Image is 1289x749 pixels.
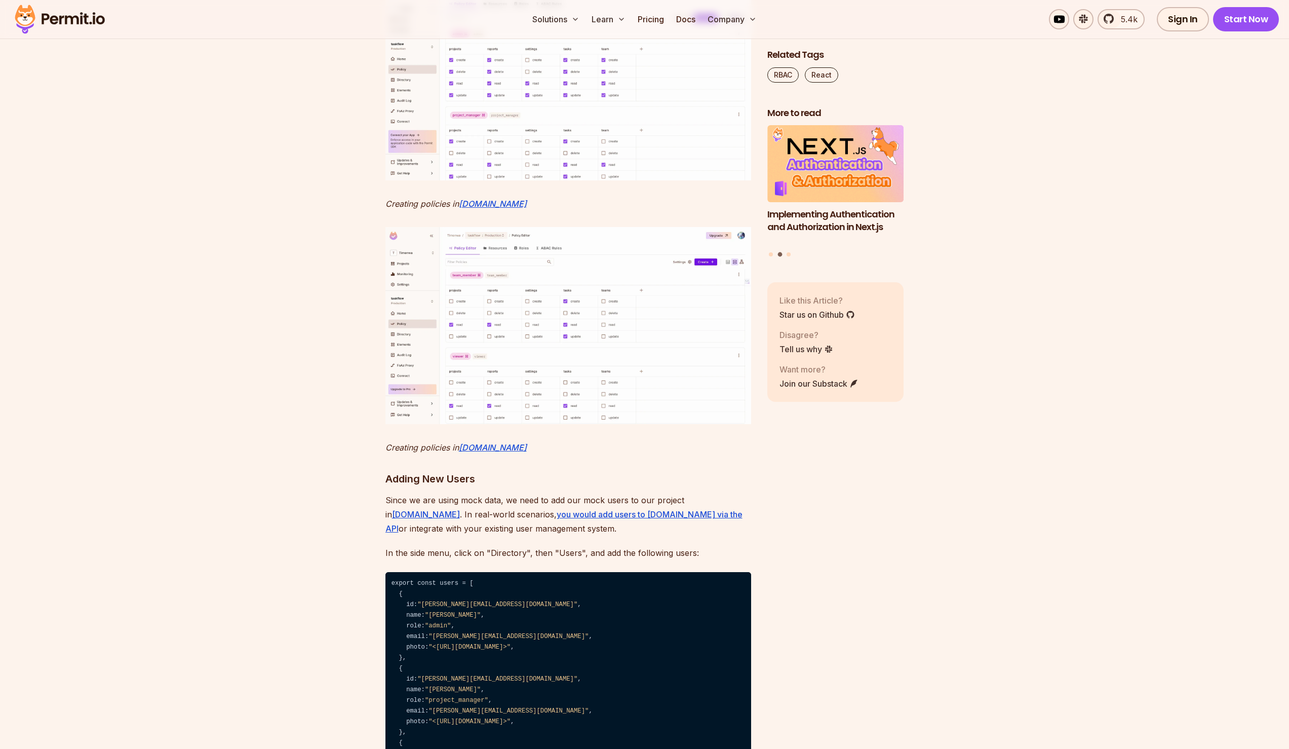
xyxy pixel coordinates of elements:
[425,612,481,619] span: "[PERSON_NAME]"
[459,442,527,453] a: [DOMAIN_NAME]
[428,633,589,640] span: "[PERSON_NAME][EMAIL_ADDRESS][DOMAIN_NAME]"
[385,471,751,487] h3: Adding New Users
[385,227,751,424] img: image.png
[767,126,904,246] a: Implementing Authentication and Authorization in Next.jsImplementing Authentication and Authoriza...
[767,126,904,203] img: Implementing Authentication and Authorization in Next.js
[392,509,460,519] a: [DOMAIN_NAME]
[417,676,577,683] span: "[PERSON_NAME][EMAIL_ADDRESS][DOMAIN_NAME]"
[417,601,577,608] span: "[PERSON_NAME][EMAIL_ADDRESS][DOMAIN_NAME]"
[672,9,699,29] a: Docs
[385,509,743,534] a: you would add users to [DOMAIN_NAME] via the API
[779,294,855,307] p: Like this Article?
[1115,13,1138,25] span: 5.4k
[385,493,751,536] p: Since we are using mock data, we need to add our mock users to our project in . In real-world sce...
[1098,9,1145,29] a: 5.4k
[385,546,751,560] p: In the side menu, click on "Directory", then "Users", and add the following users:
[1157,7,1209,31] a: Sign In
[588,9,630,29] button: Learn
[779,329,833,341] p: Disagree?
[805,67,838,83] a: React
[779,363,858,376] p: Want more?
[769,252,773,256] button: Go to slide 1
[425,697,488,704] span: "project_manager"
[767,67,799,83] a: RBAC
[1213,7,1279,31] a: Start Now
[10,2,109,36] img: Permit logo
[425,622,451,629] span: "admin"
[787,252,791,256] button: Go to slide 3
[459,199,527,209] a: [DOMAIN_NAME]
[767,208,904,234] h3: Implementing Authentication and Authorization in Next.js
[385,442,459,453] em: Creating policies in
[767,107,904,120] h2: More to read
[425,686,481,693] span: "[PERSON_NAME]"
[634,9,668,29] a: Pricing
[767,126,904,246] li: 2 of 3
[767,126,904,258] div: Posts
[385,199,459,209] em: Creating policies in
[767,49,904,61] h2: Related Tags
[528,9,583,29] button: Solutions
[428,707,589,715] span: "[PERSON_NAME][EMAIL_ADDRESS][DOMAIN_NAME]"
[777,252,782,257] button: Go to slide 2
[779,378,858,390] a: Join our Substack
[704,9,761,29] button: Company
[428,718,511,725] span: "<[URL][DOMAIN_NAME]>"
[428,644,511,651] span: "<[URL][DOMAIN_NAME]>"
[779,343,833,355] a: Tell us why
[779,309,855,321] a: Star us on Github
